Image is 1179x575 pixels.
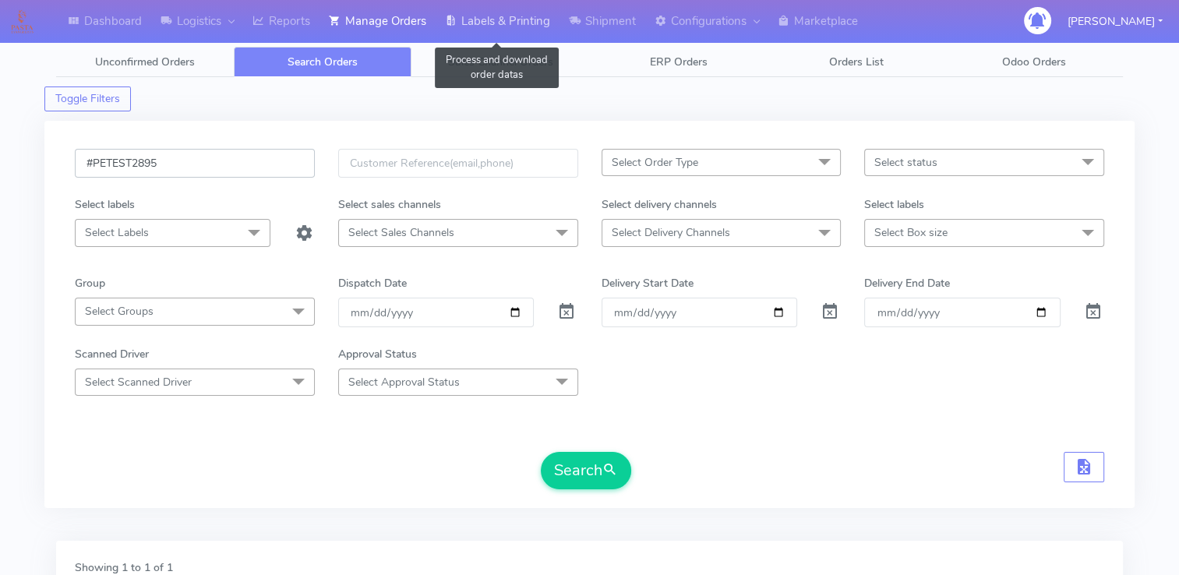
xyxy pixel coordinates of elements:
span: Select status [874,155,937,170]
input: Order Id [75,149,315,178]
button: [PERSON_NAME] [1056,5,1174,37]
span: Select Box size [874,225,948,240]
ul: Tabs [56,47,1123,77]
label: Delivery Start Date [602,275,694,291]
span: Select Approval Status [348,375,460,390]
label: Delivery End Date [864,275,950,291]
span: Select Scanned Driver [85,375,192,390]
span: Select Order Type [612,155,698,170]
label: Select labels [864,196,924,213]
span: Unconfirmed Orders [95,55,195,69]
input: Customer Reference(email,phone) [338,149,578,178]
span: Search Orders [288,55,358,69]
label: Group [75,275,105,291]
label: Scanned Driver [75,346,149,362]
label: Select labels [75,196,135,213]
span: ERP Orders [650,55,708,69]
label: Approval Status [338,346,417,362]
label: Dispatch Date [338,275,407,291]
label: Select sales channels [338,196,441,213]
span: Select Delivery Channels [612,225,730,240]
span: Select Labels [85,225,149,240]
span: Select Sales Channels [348,225,454,240]
button: Search [541,452,631,489]
label: Select delivery channels [602,196,717,213]
span: Orders List [829,55,884,69]
span: Odoo Orders [1002,55,1066,69]
span: Sales Channel Orders [448,55,552,69]
button: Toggle Filters [44,86,131,111]
span: Select Groups [85,304,154,319]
